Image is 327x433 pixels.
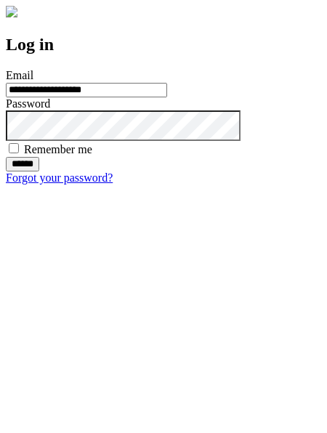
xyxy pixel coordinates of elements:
h2: Log in [6,35,321,54]
label: Remember me [24,143,92,155]
img: logo-4e3dc11c47720685a147b03b5a06dd966a58ff35d612b21f08c02c0306f2b779.png [6,6,17,17]
label: Email [6,69,33,81]
a: Forgot your password? [6,171,113,184]
label: Password [6,97,50,110]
